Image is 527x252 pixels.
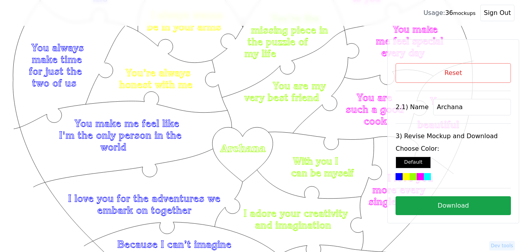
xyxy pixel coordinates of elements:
text: Archana [220,143,266,155]
text: two of us [32,77,77,89]
text: You are my [273,80,326,91]
text: my life [244,47,276,59]
button: Download [396,196,511,215]
text: the puzzle of [248,36,308,47]
button: Sign Out [480,5,514,21]
text: every day [382,47,425,58]
text: world [100,141,126,153]
label: 3) Revise Mockup and Download [396,131,511,141]
text: I'm the only person in the [59,129,182,141]
text: You’re always [126,67,191,79]
text: You always [31,42,84,53]
text: make time [32,53,82,65]
text: You are [357,92,392,104]
text: You make [393,24,438,35]
text: very best friend [244,91,319,103]
text: can be myself [291,167,354,179]
label: Choose Color: [396,144,511,153]
text: Because I can’t imagine [117,238,232,250]
span: Usage: [423,9,445,16]
text: honest with me [119,79,193,90]
label: 2.1) Name [396,102,429,112]
text: cook [364,115,387,127]
text: for just the [29,65,82,77]
div: 36 [423,8,476,18]
button: Reset [396,63,511,83]
text: me feel special [376,35,443,47]
small: Default [404,159,423,165]
text: embark on together [97,204,191,216]
button: Dev tools [489,241,515,250]
text: and imagination [255,219,331,231]
text: single day [368,195,416,207]
text: With you I [293,156,338,167]
text: I love you for the adventures we [68,192,221,204]
text: such a good [346,104,404,115]
text: missing piece in [251,24,328,36]
text: I adore your creativity [244,207,348,219]
small: mockups [453,10,476,16]
text: be in your arms [148,21,222,33]
text: You make me feel like [75,117,179,129]
text: more every [373,184,426,195]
